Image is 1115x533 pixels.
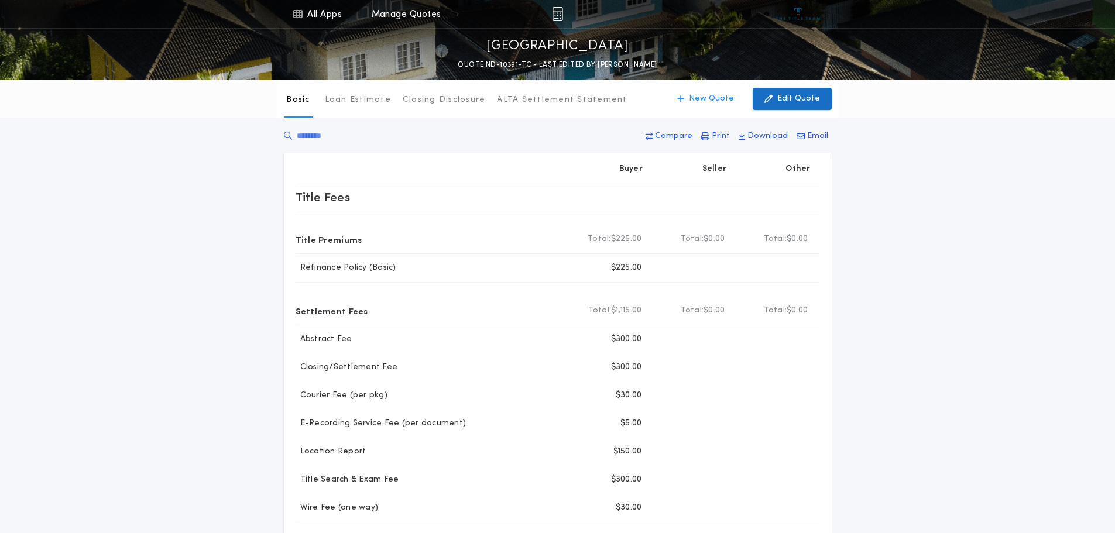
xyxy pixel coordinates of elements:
[458,59,657,71] p: QUOTE ND-10391-TC - LAST EDITED BY [PERSON_NAME]
[698,126,733,147] button: Print
[486,37,629,56] p: [GEOGRAPHIC_DATA]
[588,305,612,317] b: Total:
[611,474,642,486] p: $300.00
[665,88,746,110] button: New Quote
[296,502,379,514] p: Wire Fee (one way)
[642,126,696,147] button: Compare
[787,305,808,317] span: $0.00
[611,262,642,274] p: $225.00
[552,7,563,21] img: img
[616,390,642,401] p: $30.00
[785,163,810,175] p: Other
[611,233,642,245] span: $225.00
[588,233,611,245] b: Total:
[403,94,486,106] p: Closing Disclosure
[655,130,692,142] p: Compare
[616,502,642,514] p: $30.00
[620,418,641,429] p: $5.00
[497,94,627,106] p: ALTA Settlement Statement
[793,126,832,147] button: Email
[296,390,387,401] p: Courier Fee (per pkg)
[776,8,820,20] img: vs-icon
[704,233,725,245] span: $0.00
[807,130,828,142] p: Email
[296,301,368,320] p: Settlement Fees
[689,93,734,105] p: New Quote
[735,126,791,147] button: Download
[619,163,643,175] p: Buyer
[712,130,730,142] p: Print
[681,305,704,317] b: Total:
[296,362,398,373] p: Closing/Settlement Fee
[787,233,808,245] span: $0.00
[764,305,787,317] b: Total:
[747,130,788,142] p: Download
[611,362,642,373] p: $300.00
[296,188,351,207] p: Title Fees
[296,418,466,429] p: E-Recording Service Fee (per document)
[296,333,352,345] p: Abstract Fee
[702,163,727,175] p: Seller
[296,446,366,458] p: Location Report
[296,230,362,249] p: Title Premiums
[286,94,310,106] p: Basic
[296,474,399,486] p: Title Search & Exam Fee
[296,262,396,274] p: Refinance Policy (Basic)
[777,93,820,105] p: Edit Quote
[325,94,391,106] p: Loan Estimate
[704,305,725,317] span: $0.00
[611,305,641,317] span: $1,115.00
[753,88,832,110] button: Edit Quote
[611,333,642,345] p: $300.00
[681,233,704,245] b: Total:
[764,233,787,245] b: Total:
[613,446,642,458] p: $150.00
